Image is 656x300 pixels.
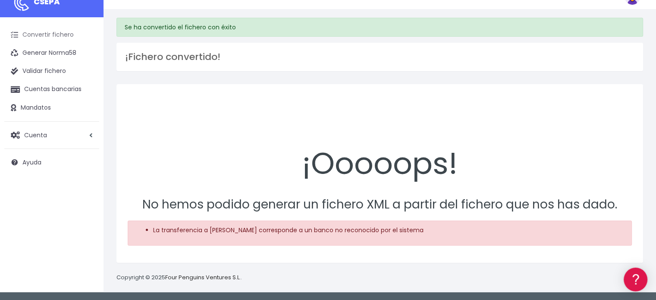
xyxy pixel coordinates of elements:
[4,26,99,44] a: Convertir fichero
[128,195,632,215] p: No hemos podido generar un fichero XML a partir del fichero que nos has dado.
[9,136,164,149] a: Videotutoriales
[4,153,99,171] a: Ayuda
[9,95,164,104] div: Convertir ficheros
[9,207,164,215] div: Programadores
[4,126,99,144] a: Cuenta
[9,149,164,163] a: Perfiles de empresas
[9,231,164,246] button: Contáctanos
[4,99,99,117] a: Mandatos
[153,226,624,235] li: La transferencia a [PERSON_NAME] corresponde a un banco no reconocido por el sistema
[22,158,41,167] span: Ayuda
[9,123,164,136] a: Problemas habituales
[9,73,164,87] a: Información general
[119,249,166,257] a: POWERED BY ENCHANT
[4,62,99,80] a: Validar fichero
[125,51,634,63] h3: ¡Fichero convertido!
[9,185,164,199] a: General
[9,109,164,123] a: Formatos
[9,60,164,68] div: Información general
[128,95,632,186] div: ¡Ooooops!
[165,273,241,281] a: Four Penguins Ventures S.L.
[24,130,47,139] span: Cuenta
[9,221,164,234] a: API
[116,18,643,37] div: Se ha convertido el fichero con éxito
[9,171,164,180] div: Facturación
[116,273,242,282] p: Copyright © 2025 .
[4,44,99,62] a: Generar Norma58
[4,80,99,98] a: Cuentas bancarias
